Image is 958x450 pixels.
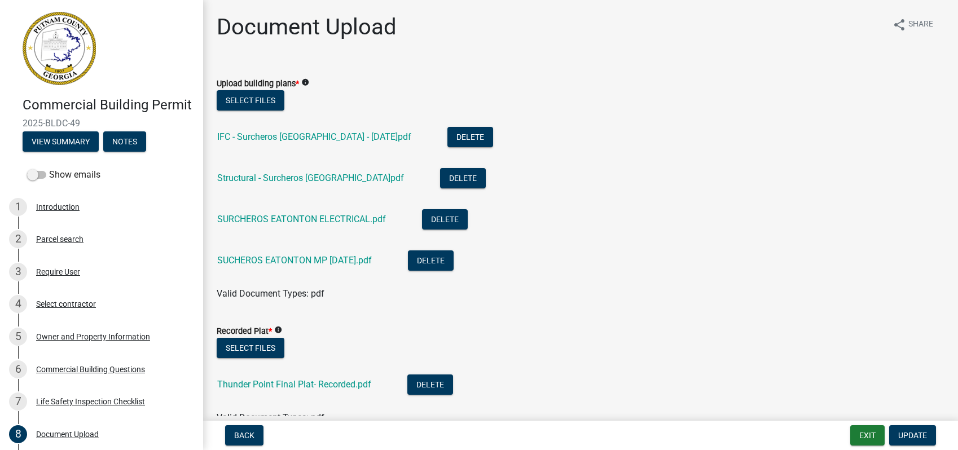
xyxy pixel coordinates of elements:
wm-modal-confirm: Delete Document [440,174,486,184]
span: Update [898,431,927,440]
div: Parcel search [36,235,84,243]
i: info [301,78,309,86]
label: Recorded Plat [217,328,272,336]
span: Back [234,431,254,440]
button: Select files [217,338,284,358]
wm-modal-confirm: Delete Document [447,133,493,143]
button: shareShare [884,14,942,36]
a: Structural - Surcheros [GEOGRAPHIC_DATA]pdf [217,173,404,183]
div: Select contractor [36,300,96,308]
div: Document Upload [36,430,99,438]
label: Show emails [27,168,100,182]
span: Valid Document Types: pdf [217,288,324,299]
img: Putnam County, Georgia [23,12,96,85]
div: 4 [9,295,27,313]
wm-modal-confirm: Notes [103,138,146,147]
span: Valid Document Types: pdf [217,412,324,423]
div: Life Safety Inspection Checklist [36,398,145,405]
i: info [274,326,282,334]
div: Introduction [36,203,80,211]
button: Delete [408,250,454,271]
div: Owner and Property Information [36,333,150,341]
button: Select files [217,90,284,111]
h4: Commercial Building Permit [23,97,194,113]
div: 2 [9,230,27,248]
button: Delete [422,209,468,230]
div: 3 [9,263,27,281]
button: Update [889,425,936,445]
wm-modal-confirm: Delete Document [408,256,454,267]
div: 1 [9,198,27,216]
button: Delete [407,374,453,395]
button: Back [225,425,263,445]
a: Thunder Point Final Plat- Recorded.pdf [217,379,371,390]
div: 8 [9,425,27,443]
wm-modal-confirm: Delete Document [422,215,468,226]
button: Notes [103,131,146,152]
button: Exit [850,425,885,445]
div: Require User [36,268,80,276]
div: 6 [9,360,27,378]
a: SURCHEROS EATONTON ELECTRICAL.pdf [217,214,386,224]
button: Delete [447,127,493,147]
div: 7 [9,392,27,411]
a: IFC - Surcheros [GEOGRAPHIC_DATA] - [DATE]pdf [217,131,411,142]
div: 5 [9,328,27,346]
i: share [893,18,906,32]
button: Delete [440,168,486,188]
h1: Document Upload [217,14,397,41]
span: 2025-BLDC-49 [23,118,181,129]
button: View Summary [23,131,99,152]
wm-modal-confirm: Summary [23,138,99,147]
span: Share [908,18,933,32]
a: SUCHEROS EATONTON MP [DATE].pdf [217,255,372,266]
label: Upload building plans [217,80,299,88]
wm-modal-confirm: Delete Document [407,380,453,391]
div: Commercial Building Questions [36,365,145,373]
